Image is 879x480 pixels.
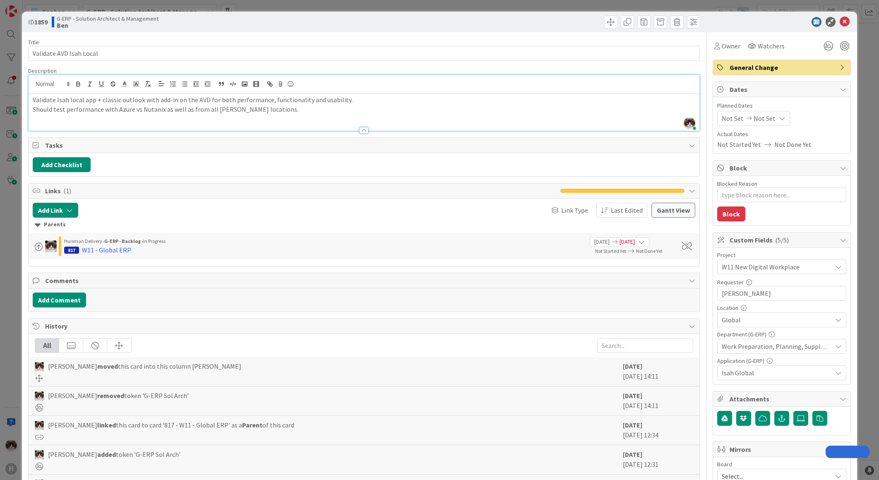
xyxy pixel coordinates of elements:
b: [DATE] [623,391,642,400]
div: W11 - Global ERP [82,245,131,255]
button: Add Checklist [33,157,91,172]
input: Search... [597,338,693,353]
span: Mirrors [730,444,836,454]
b: [DATE] [623,450,642,458]
span: Isah Global [722,368,832,378]
div: Location [717,305,846,311]
span: Not Set [754,113,776,123]
span: Tasks [45,140,684,150]
span: Link Type [561,205,588,215]
span: Not Done Yet [774,139,812,149]
label: Requester [717,278,744,286]
div: Application (G-ERP) [717,358,846,364]
b: moved [97,362,118,370]
img: cF1764xS6KQF0UDQ8Ib5fgQIGsMebhp9.jfif [684,118,695,129]
span: W11 New Digital Workplace [722,261,828,273]
b: [DATE] [623,362,642,370]
b: linked [97,421,116,429]
span: ID [28,17,48,27]
span: [PERSON_NAME] this card to card '817 - W11 - Global ERP' as a of this card [48,420,294,430]
span: [PERSON_NAME] token 'G-ERP Sol Arch' [48,449,180,459]
img: Kv [35,450,44,459]
label: Title [28,38,39,46]
span: Not Started Yet [595,248,626,254]
b: 1859 [34,18,48,26]
input: type card name here... [28,46,700,61]
span: In Progress [143,238,166,244]
b: added [97,450,116,458]
span: ( 5/5 ) [775,236,789,244]
span: Owner [722,41,740,51]
span: Not Done Yet [636,248,663,254]
div: Project [717,252,846,258]
b: [DATE] [623,421,642,429]
span: Comments [45,276,684,286]
span: Not Started Yet [717,139,761,149]
span: Block [730,163,836,173]
div: All [35,338,59,353]
span: G-ERP - Solution Architect & Management [57,15,159,22]
b: removed [97,391,124,400]
span: Last Edited [611,205,643,215]
span: Attachments [730,394,836,404]
span: Custom Fields [730,235,836,245]
div: [DATE] 12:31 [623,449,693,470]
span: Work Preparation, Planning, Supply Chain Management, Fabrication, Finance, Facility, Human Resour... [722,341,832,351]
div: 817 [64,247,79,254]
button: Add Comment [33,293,86,307]
b: G-ERP - Backlog › [104,238,143,244]
span: ( 1 ) [63,187,71,195]
span: [PERSON_NAME] token 'G-ERP Sol Arch' [48,391,189,401]
div: [DATE] 12:34 [623,420,693,441]
span: Description [28,67,57,74]
b: Parent [242,421,262,429]
img: Kv [35,391,44,401]
button: Add Link [33,203,78,218]
span: Board [717,461,732,467]
span: Global [722,315,832,325]
button: Block [717,206,745,221]
span: Links [45,186,556,196]
span: Planned Dates [717,101,846,110]
span: Dates [730,84,836,94]
div: [DATE] 14:11 [623,391,693,411]
span: General Change [730,62,836,72]
span: History [45,321,684,331]
img: Kv [45,240,57,252]
span: Not Set [722,113,744,123]
b: Ben [57,22,159,29]
img: Kv [35,421,44,430]
button: Gantt View [651,203,695,218]
p: Validate Isah local app + classic outlook with add-in on the AVD for both performance, functional... [33,95,695,105]
label: Blocked Reason [717,180,757,187]
button: Last Edited [596,203,647,218]
span: [DATE] [594,238,610,246]
span: [DATE] [620,238,635,246]
span: [PERSON_NAME] this card into this column [PERSON_NAME] [48,361,241,371]
div: Parents [35,220,693,229]
div: [DATE] 14:11 [623,361,693,382]
span: Watchers [758,41,785,51]
div: Department (G-ERP) [717,331,846,337]
img: Kv [35,362,44,371]
span: Huisman Delivery › [64,238,104,244]
span: Actual Dates [717,130,846,139]
p: Should test performance with Azure vs Nutanix as well as from all [PERSON_NAME] locations. [33,105,695,114]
